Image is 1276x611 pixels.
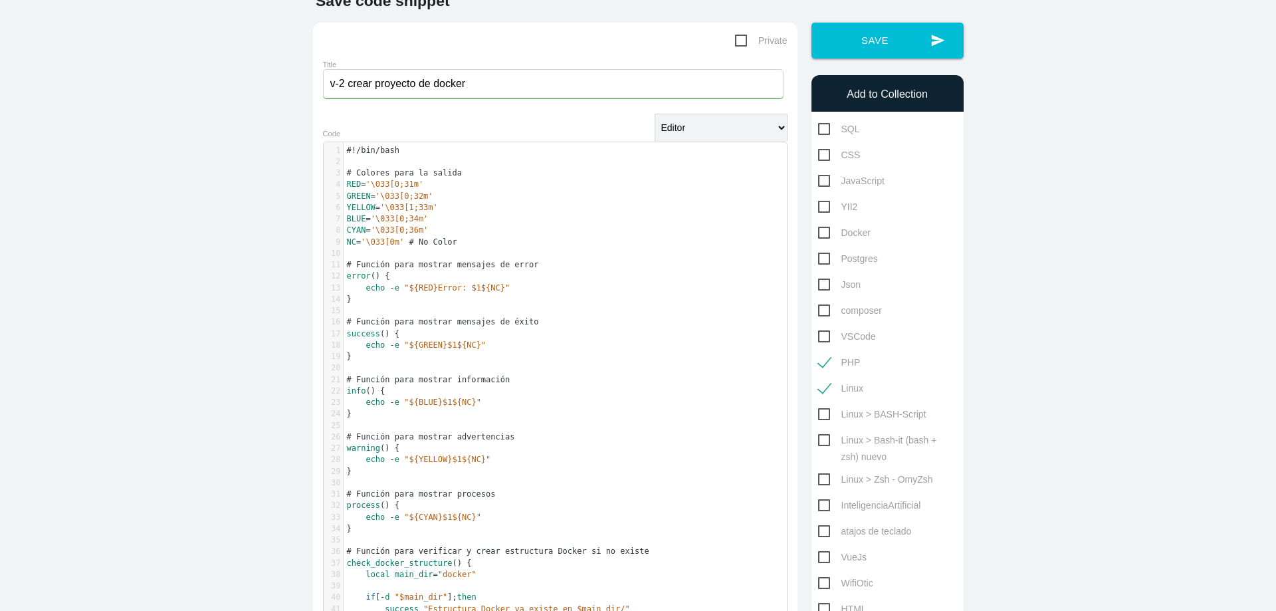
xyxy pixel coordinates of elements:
[385,592,389,602] span: d
[324,477,343,489] div: 30
[818,575,873,592] span: WifiOtic
[366,570,389,579] span: local
[347,432,515,441] span: # Función para mostrar advertencias
[818,121,860,138] span: SQL
[395,592,447,602] span: "$main_dir"
[390,455,395,464] span: -
[361,180,366,189] span: =
[324,328,343,340] div: 17
[380,203,438,212] span: '\033[1;33m'
[347,191,371,201] span: GREEN
[395,455,399,464] span: e
[347,443,381,453] span: warning
[361,237,404,247] span: '\033[0m'
[324,191,343,202] div: 5
[371,191,375,201] span: =
[324,259,343,271] div: 11
[324,569,343,580] div: 38
[390,283,395,293] span: -
[347,271,390,281] span: () {
[371,214,429,223] span: '\033[0;34m'
[347,443,400,453] span: () {
[347,524,352,533] span: }
[324,420,343,431] div: 25
[347,386,366,396] span: info
[347,547,649,556] span: # Función para verificar y crear estructura Docker si no existe
[366,398,385,407] span: echo
[324,248,343,259] div: 10
[818,251,878,267] span: Postgres
[324,271,343,282] div: 12
[404,455,490,464] span: "${YELLOW}$1${NC}"
[347,329,400,338] span: () {
[818,497,921,514] span: InteligenciaArtificial
[324,535,343,546] div: 35
[366,513,385,522] span: echo
[347,295,352,304] span: }
[324,397,343,408] div: 23
[347,501,381,510] span: process
[324,386,343,397] div: 22
[323,61,337,68] label: Title
[324,443,343,454] div: 27
[390,340,395,350] span: -
[324,305,343,316] div: 15
[347,501,400,510] span: () {
[818,523,912,540] span: atajos de teclado
[347,237,356,247] span: NC
[347,409,352,418] span: }
[375,191,433,201] span: '\033[0;32m'
[818,328,876,345] span: VSCode
[324,431,343,443] div: 26
[324,592,343,603] div: 40
[395,570,433,579] span: main_dir
[324,225,343,236] div: 8
[366,455,385,464] span: echo
[324,489,343,500] div: 31
[323,69,784,98] input: What does this code do?
[347,558,472,568] span: () {
[818,303,882,319] span: composer
[347,386,385,396] span: () {
[818,173,885,189] span: JavaScript
[347,260,539,269] span: # Función para mostrar mensajes de error
[347,180,362,189] span: RED
[811,23,964,59] button: sendSave
[366,283,385,293] span: echo
[347,225,366,235] span: CYAN
[324,454,343,465] div: 28
[324,283,343,294] div: 13
[324,466,343,477] div: 29
[324,408,343,420] div: 24
[366,225,370,235] span: =
[324,351,343,362] div: 19
[324,558,343,569] div: 37
[930,23,945,59] i: send
[390,398,395,407] span: -
[347,214,366,223] span: BLUE
[366,340,385,350] span: echo
[818,88,957,100] h6: Add to Collection
[395,513,399,522] span: e
[324,213,343,225] div: 7
[818,471,933,488] span: Linux > Zsh - OmyZsh
[324,374,343,386] div: 21
[818,354,861,371] span: PHP
[347,352,352,361] span: }
[324,362,343,374] div: 20
[395,340,399,350] span: e
[324,168,343,179] div: 3
[366,592,375,602] span: if
[347,317,539,326] span: # Función para mostrar mensajes de éxito
[409,237,457,247] span: # No Color
[324,340,343,351] div: 18
[347,467,352,476] span: }
[324,237,343,248] div: 9
[347,375,510,384] span: # Función para mostrar información
[347,592,477,602] span: [ ];
[347,558,453,568] span: check_docker_structure
[404,398,481,407] span: "${BLUE}$1${NC}"
[438,570,477,579] span: "docker"
[324,512,343,523] div: 33
[395,283,399,293] span: e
